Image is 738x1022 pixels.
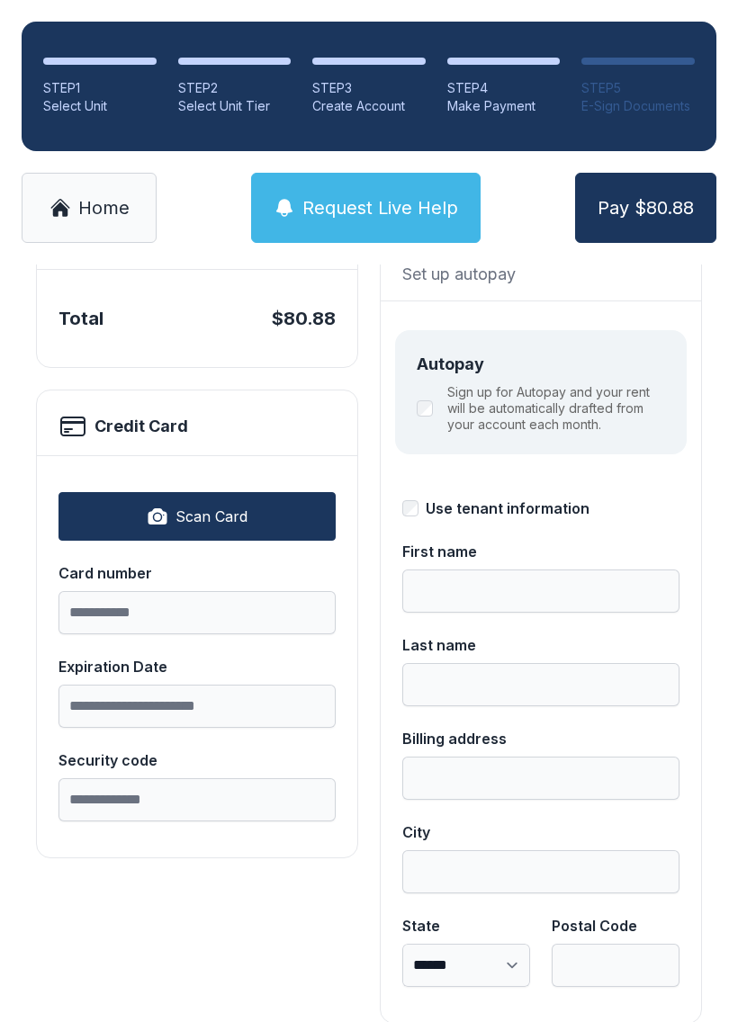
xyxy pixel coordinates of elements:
div: Autopay [417,352,665,377]
label: Sign up for Autopay and your rent will be automatically drafted from your account each month. [447,384,665,433]
div: STEP 5 [581,79,695,97]
div: STEP 1 [43,79,157,97]
div: Billing address [402,728,679,749]
div: STEP 2 [178,79,292,97]
div: Security code [58,749,336,771]
div: Card number [58,562,336,584]
span: Request Live Help [302,195,458,220]
h2: Credit Card [94,414,188,439]
div: Expiration Date [58,656,336,677]
div: Postal Code [552,915,679,937]
select: State [402,944,530,987]
div: $80.88 [272,306,336,331]
input: Security code [58,778,336,821]
span: Home [78,195,130,220]
div: First name [402,541,679,562]
span: Pay $80.88 [598,195,694,220]
div: State [402,915,530,937]
div: Select Unit [43,97,157,115]
input: Last name [402,663,679,706]
input: Expiration Date [58,685,336,728]
div: Create Account [312,97,426,115]
div: Use tenant information [426,498,589,519]
div: STEP 4 [447,79,561,97]
input: Postal Code [552,944,679,987]
div: Select Unit Tier [178,97,292,115]
div: City [402,821,679,843]
input: Billing address [402,757,679,800]
div: Set up autopay [402,262,679,286]
div: Make Payment [447,97,561,115]
input: City [402,850,679,893]
span: Scan Card [175,506,247,527]
input: First name [402,569,679,613]
div: E-Sign Documents [581,97,695,115]
div: Total [58,306,103,331]
div: STEP 3 [312,79,426,97]
input: Card number [58,591,336,634]
div: Last name [402,634,679,656]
